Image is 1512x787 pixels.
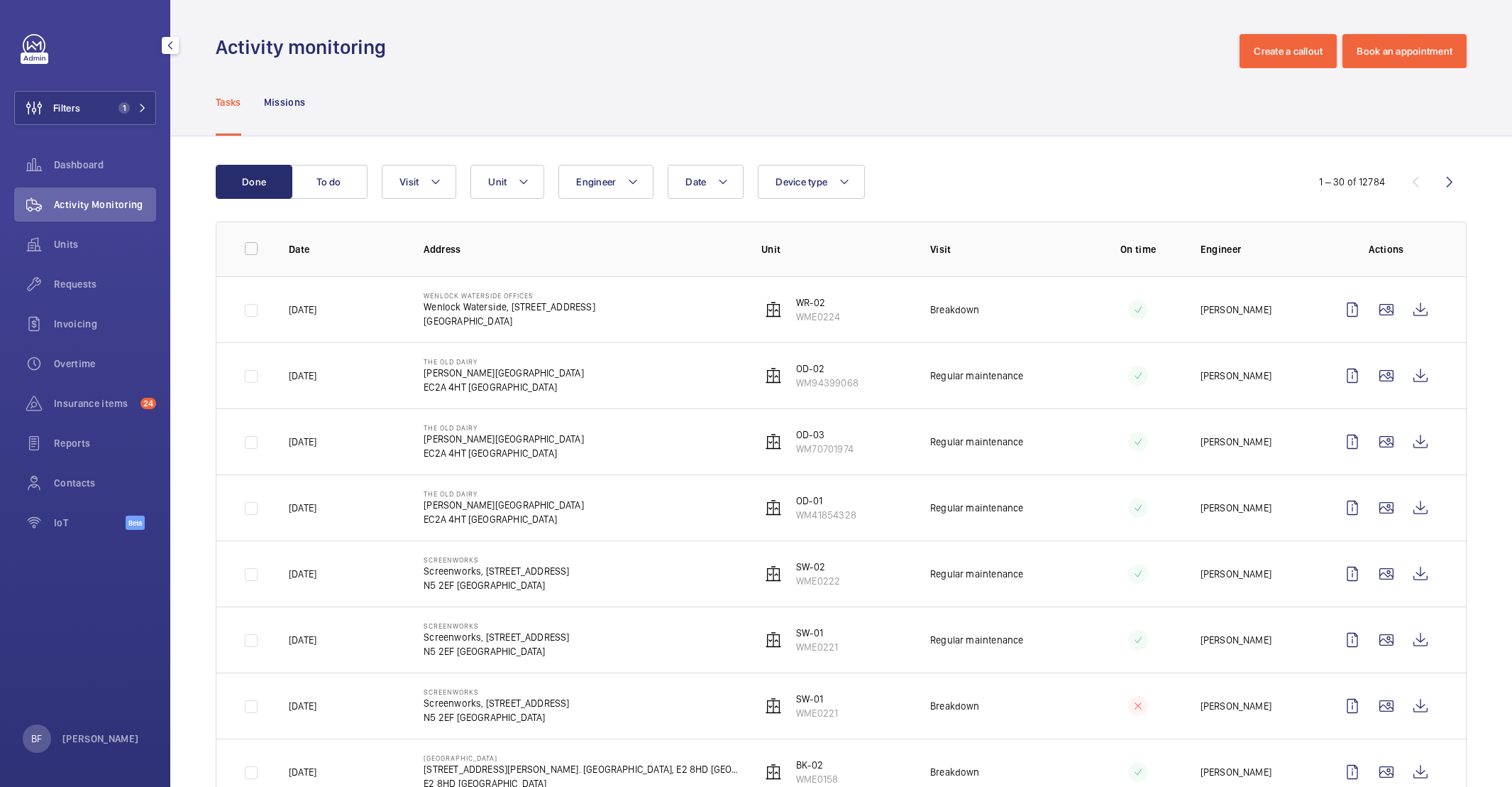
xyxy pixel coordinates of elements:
span: 1 [118,102,130,114]
p: On time [1099,242,1178,256]
span: Contacts [54,476,156,490]
span: 24 [140,398,156,409]
span: Units [54,237,156,251]
p: Actions [1335,242,1437,256]
p: EC2A 4HT [GEOGRAPHIC_DATA] [424,380,583,394]
p: Visit [930,242,1076,256]
span: Reports [54,436,156,450]
button: Visit [382,165,456,199]
p: WME0221 [796,640,838,654]
img: elevator.svg [765,631,782,648]
p: SW-01 [796,626,838,640]
span: Invoicing [54,317,156,331]
span: Date [685,176,706,188]
span: Overtime [54,357,156,371]
p: [PERSON_NAME] [62,732,139,746]
p: Regular maintenance [930,369,1023,383]
span: Unit [488,176,507,188]
p: The Old Dairy [424,423,583,432]
p: N5 2EF [GEOGRAPHIC_DATA] [424,578,569,592]
p: WM41854328 [796,508,856,522]
p: Missions [264,95,306,109]
p: EC2A 4HT [GEOGRAPHIC_DATA] [424,512,583,526]
p: Regular maintenance [930,633,1023,647]
button: Device type [758,165,865,199]
span: Device type [776,176,827,188]
p: [DATE] [289,501,316,515]
button: To do [291,165,368,199]
p: Tasks [216,95,241,109]
p: [DATE] [289,765,316,779]
p: Regular maintenance [930,435,1023,449]
p: Screenworks, [STREET_ADDRESS] [424,630,569,644]
p: N5 2EF [GEOGRAPHIC_DATA] [424,644,569,658]
p: Screenworks, [STREET_ADDRESS] [424,696,569,710]
p: Breakdown [930,303,980,317]
p: SW-02 [796,560,840,574]
img: elevator.svg [765,301,782,318]
p: Screenworks [424,622,569,630]
span: IoT [54,516,126,530]
p: WME0158 [796,772,838,786]
p: EC2A 4HT [GEOGRAPHIC_DATA] [424,446,583,460]
p: [DATE] [289,633,316,647]
p: OD-02 [796,362,859,376]
p: Address [424,242,739,256]
button: Book an appointment [1342,34,1467,68]
p: [PERSON_NAME] [1201,567,1271,581]
p: [PERSON_NAME] [1201,765,1271,779]
p: WME0224 [796,310,840,324]
p: [GEOGRAPHIC_DATA] [424,754,739,762]
p: [DATE] [289,567,316,581]
p: [DATE] [289,303,316,317]
p: [PERSON_NAME][GEOGRAPHIC_DATA] [424,366,583,380]
span: Engineer [576,176,616,188]
p: [PERSON_NAME] [1201,633,1271,647]
p: [PERSON_NAME] [1201,369,1271,383]
span: Visit [399,176,419,188]
p: Engineer [1201,242,1313,256]
button: Filters1 [14,91,156,125]
p: BK-02 [796,758,838,772]
p: WM70701974 [796,442,854,456]
button: Date [668,165,744,199]
p: [PERSON_NAME][GEOGRAPHIC_DATA] [424,432,583,446]
p: Screenworks, [STREET_ADDRESS] [424,564,569,578]
p: Screenworks [424,555,569,564]
img: elevator.svg [765,367,782,384]
span: Filters [53,101,80,115]
p: WME0222 [796,574,840,588]
p: [PERSON_NAME] [1201,501,1271,515]
p: N5 2EF [GEOGRAPHIC_DATA] [424,710,569,724]
p: [STREET_ADDRESS][PERSON_NAME]. [GEOGRAPHIC_DATA], E2 8HD [GEOGRAPHIC_DATA] [424,762,739,776]
p: The Old Dairy [424,357,583,366]
h1: Activity monitoring [216,34,394,60]
img: elevator.svg [765,698,782,715]
div: 1 – 30 of 12784 [1319,175,1385,189]
p: The Old Dairy [424,489,583,498]
p: Unit [761,242,907,256]
p: [PERSON_NAME] [1201,699,1271,713]
p: Date [289,242,401,256]
p: Breakdown [930,765,980,779]
img: elevator.svg [765,565,782,582]
span: Requests [54,277,156,291]
span: Insurance items [54,396,135,411]
p: SW-01 [796,692,838,706]
p: [DATE] [289,369,316,383]
p: [PERSON_NAME][GEOGRAPHIC_DATA] [424,498,583,512]
button: Unit [470,165,544,199]
img: elevator.svg [765,499,782,516]
p: Breakdown [930,699,980,713]
p: [DATE] [289,435,316,449]
p: OD-03 [796,428,854,442]
p: WM94399068 [796,376,859,390]
p: [PERSON_NAME] [1201,303,1271,317]
button: Done [216,165,292,199]
p: Wenlock Waterside, [STREET_ADDRESS] [424,300,595,314]
img: elevator.svg [765,764,782,781]
p: Screenworks [424,688,569,696]
span: Activity Monitoring [54,197,156,212]
p: Regular maintenance [930,501,1023,515]
p: Regular maintenance [930,567,1023,581]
